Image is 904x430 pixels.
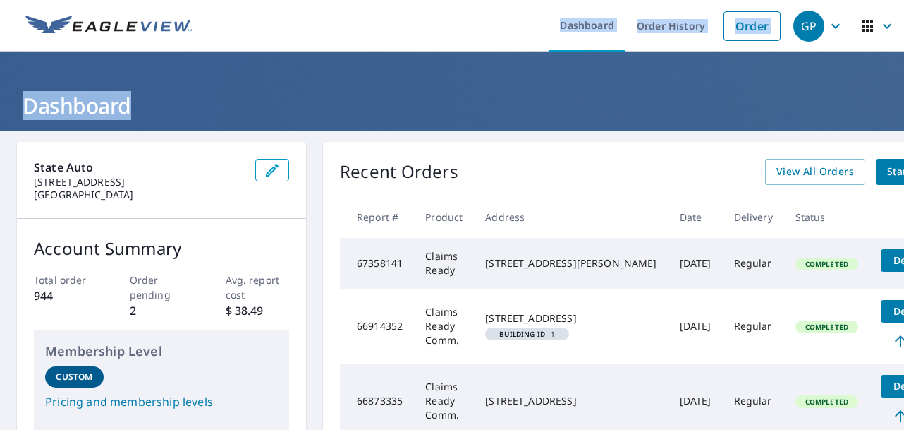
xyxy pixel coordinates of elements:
a: View All Orders [765,159,865,185]
p: Order pending [130,273,194,302]
h1: Dashboard [17,91,887,120]
td: [DATE] [668,238,723,289]
th: Date [668,196,723,238]
th: Delivery [723,196,784,238]
th: Address [474,196,668,238]
p: Avg. report cost [226,273,290,302]
p: [STREET_ADDRESS] [34,176,244,189]
span: Completed [797,322,857,332]
div: GP [793,11,824,42]
p: 2 [130,302,194,319]
p: Membership Level [45,342,278,361]
img: EV Logo [25,16,192,37]
span: Completed [797,397,857,407]
p: State Auto [34,159,244,176]
td: 66914352 [340,289,414,364]
div: [STREET_ADDRESS] [485,394,656,408]
p: [GEOGRAPHIC_DATA] [34,189,244,201]
th: Report # [340,196,414,238]
td: 67358141 [340,238,414,289]
em: Building ID [499,330,545,338]
span: 1 [491,330,563,338]
p: Account Summary [34,236,289,261]
p: Custom [56,371,92,383]
p: Recent Orders [340,159,458,185]
div: [STREET_ADDRESS] [485,311,656,326]
a: Pricing and membership levels [45,393,278,410]
td: Regular [723,289,784,364]
th: Status [784,196,869,238]
p: Total order [34,273,98,287]
a: Order [723,11,781,41]
div: [STREET_ADDRESS][PERSON_NAME] [485,256,656,270]
th: Product [414,196,474,238]
td: [DATE] [668,289,723,364]
td: Claims Ready [414,238,474,289]
span: Completed [797,259,857,269]
span: View All Orders [776,163,854,181]
p: 944 [34,287,98,304]
td: Claims Ready Comm. [414,289,474,364]
td: Regular [723,238,784,289]
p: $ 38.49 [226,302,290,319]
